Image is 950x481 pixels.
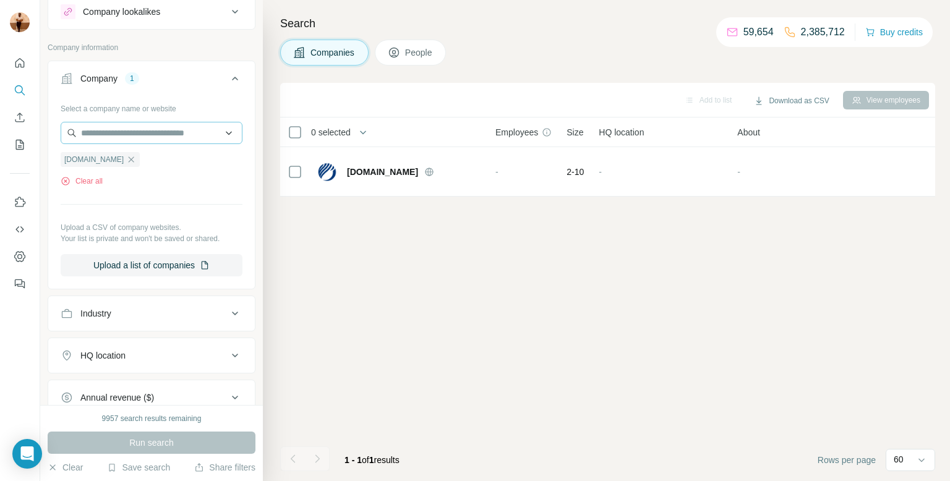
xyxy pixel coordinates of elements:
[599,126,644,138] span: HQ location
[344,455,362,465] span: 1 - 1
[107,461,170,474] button: Save search
[10,191,30,213] button: Use Surfe on LinkedIn
[80,391,154,404] div: Annual revenue ($)
[102,413,202,424] div: 9957 search results remaining
[10,245,30,268] button: Dashboard
[48,42,255,53] p: Company information
[567,126,583,138] span: Size
[10,106,30,129] button: Enrich CSV
[48,299,255,328] button: Industry
[125,73,139,84] div: 1
[317,162,337,182] img: Logo of alshirawi.ae
[10,79,30,101] button: Search
[10,52,30,74] button: Quick start
[347,166,418,178] span: [DOMAIN_NAME]
[80,72,118,85] div: Company
[64,154,124,165] span: [DOMAIN_NAME]
[745,92,837,110] button: Download as CSV
[10,12,30,32] img: Avatar
[194,461,255,474] button: Share filters
[362,455,369,465] span: of
[495,167,499,177] span: -
[48,341,255,370] button: HQ location
[369,455,374,465] span: 1
[10,218,30,240] button: Use Surfe API
[48,64,255,98] button: Company1
[818,454,876,466] span: Rows per page
[48,461,83,474] button: Clear
[801,25,845,40] p: 2,385,712
[61,233,242,244] p: Your list is private and won't be saved or shared.
[344,455,400,465] span: results
[10,273,30,295] button: Feedback
[80,349,126,362] div: HQ location
[865,23,923,41] button: Buy credits
[48,383,255,412] button: Annual revenue ($)
[10,134,30,156] button: My lists
[61,98,242,114] div: Select a company name or website
[599,167,602,177] span: -
[80,307,111,320] div: Industry
[83,6,160,18] div: Company lookalikes
[310,46,356,59] span: Companies
[61,176,103,187] button: Clear all
[280,15,935,32] h4: Search
[737,126,760,138] span: About
[894,453,904,466] p: 60
[405,46,434,59] span: People
[61,222,242,233] p: Upload a CSV of company websites.
[495,126,538,138] span: Employees
[311,126,351,138] span: 0 selected
[737,167,740,177] span: -
[743,25,774,40] p: 59,654
[61,254,242,276] button: Upload a list of companies
[12,439,42,469] div: Open Intercom Messenger
[567,166,584,178] span: 2-10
